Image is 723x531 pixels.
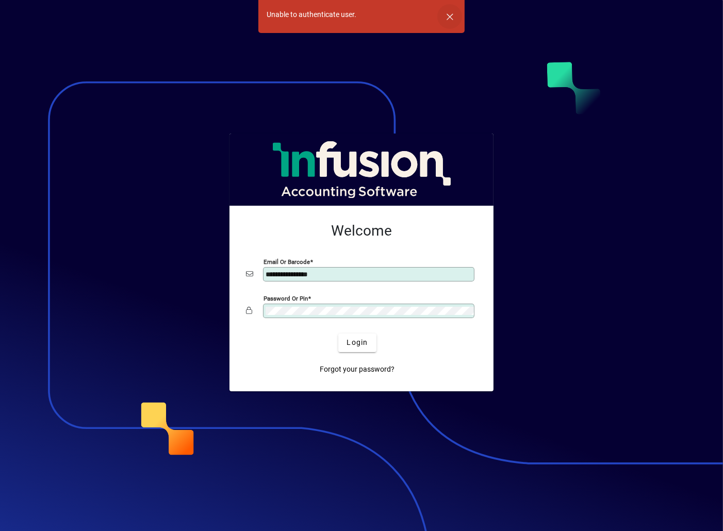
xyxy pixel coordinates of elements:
[267,9,356,20] div: Unable to authenticate user.
[264,294,308,302] mat-label: Password or Pin
[338,334,376,352] button: Login
[316,360,399,379] a: Forgot your password?
[437,4,462,29] button: Dismiss
[246,222,477,240] h2: Welcome
[320,364,395,375] span: Forgot your password?
[347,337,368,348] span: Login
[264,258,310,265] mat-label: Email or Barcode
